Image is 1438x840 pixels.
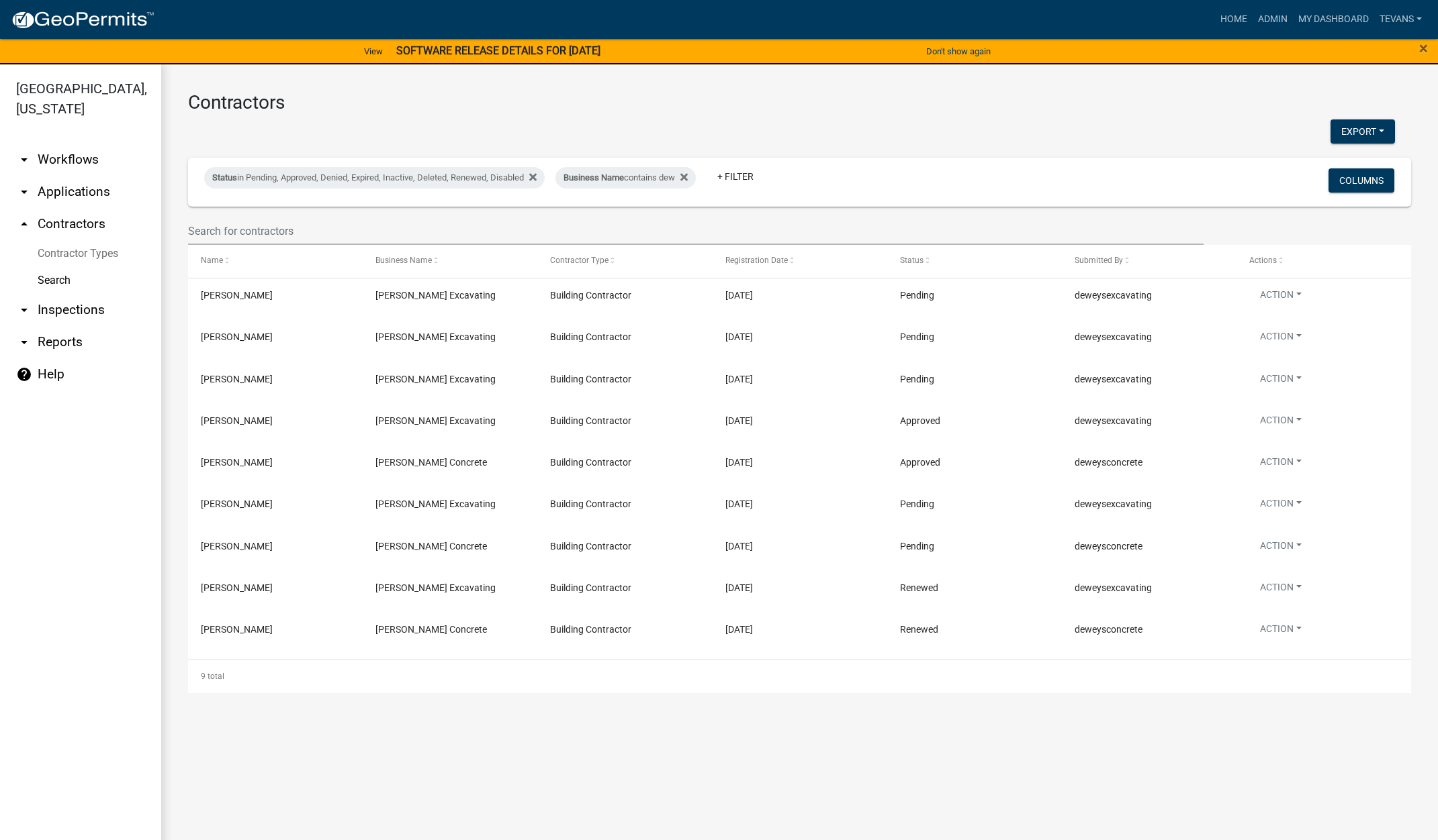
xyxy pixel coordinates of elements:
span: deweysexcavating [1075,331,1152,342]
a: Home [1215,7,1253,32]
span: Jessica Wilson [201,624,273,635]
span: Pending [900,331,934,342]
span: Jessica Wilson [201,541,273,552]
span: Jessica Wilson [201,457,273,468]
datatable-header-cell: Name [188,245,363,277]
span: Abby Kamps [201,331,273,342]
span: deweysexcavating [1075,582,1152,593]
span: deweysexcavating [1075,374,1152,384]
span: Building Contractor [550,498,631,509]
button: Action [1249,580,1312,600]
span: Building Contractor [550,624,631,635]
button: Action [1249,455,1312,474]
div: in Pending, Approved, Denied, Expired, Inactive, Deleted, Renewed, Disabled [204,167,545,189]
div: contains dew [555,167,696,189]
span: Approved [900,457,940,468]
div: 9 total [188,660,1411,693]
button: Action [1249,539,1312,558]
span: deweysexcavating [1075,415,1152,426]
span: Submitted By [1075,256,1123,265]
span: Dewey's Concrete [375,541,487,552]
span: Status [212,172,237,182]
span: Abby Kamps [201,582,273,593]
span: Abby Kamps [201,290,273,301]
strong: SOFTWARE RELEASE DETAILS FOR [DATE] [396,44,600,57]
span: Dewey's Excavating [375,498,496,509]
span: Status [900,256,924,265]
span: Dewey's Excavating [375,582,496,593]
button: Action [1249,496,1312,516]
button: Don't show again [921,40,996,62]
span: 04/03/2025 [725,374,753,384]
datatable-header-cell: Status [887,245,1062,277]
span: Building Contractor [550,541,631,552]
span: Abby Kamps [201,374,273,384]
span: Dewey's Excavating [375,290,496,301]
span: Dewey's Concrete [375,457,487,468]
a: View [359,40,388,62]
span: Dewey's Concrete [375,624,487,635]
span: × [1419,39,1428,58]
datatable-header-cell: Submitted By [1062,245,1237,277]
span: Renewed [900,582,938,593]
datatable-header-cell: Contractor Type [537,245,712,277]
span: Pending [900,290,934,301]
button: Columns [1329,168,1394,193]
span: Building Contractor [550,290,631,301]
i: arrow_drop_down [16,152,32,168]
span: Name [201,256,223,265]
i: arrow_drop_down [16,302,32,318]
span: Building Contractor [550,415,631,426]
span: Dewey's Excavating [375,415,496,426]
datatable-header-cell: Registration Date [712,245,887,277]
datatable-header-cell: Actions [1237,245,1411,277]
span: Actions [1249,256,1277,265]
button: Action [1249,372,1312,391]
button: Action [1249,622,1312,641]
span: 04/03/2025 [725,415,753,426]
button: Export [1331,119,1395,144]
span: Dewey's Excavating [375,331,496,342]
span: 12/23/2024 [725,498,753,509]
a: Admin [1253,7,1293,32]
span: deweysconcrete [1075,457,1142,468]
span: 12/23/2024 [725,457,753,468]
span: Approved [900,415,940,426]
span: 12/29/2022 [725,582,753,593]
span: Building Contractor [550,457,631,468]
button: Action [1249,413,1312,433]
span: Pending [900,374,934,384]
span: deweysconcrete [1075,624,1142,635]
datatable-header-cell: Business Name [363,245,537,277]
i: help [16,366,32,382]
span: Building Contractor [550,582,631,593]
span: 04/03/2025 [725,331,753,342]
span: 04/04/2025 [725,290,753,301]
i: arrow_drop_down [16,184,32,200]
span: deweysexcavating [1075,498,1152,509]
button: Action [1249,329,1312,349]
button: Close [1419,40,1428,56]
span: Business Name [375,256,432,265]
span: Abby Kamps [201,498,273,509]
span: Dewey's Excavating [375,374,496,384]
span: Building Contractor [550,374,631,384]
a: My Dashboard [1293,7,1374,32]
h3: Contractors [188,91,1411,114]
i: arrow_drop_up [16,216,32,232]
span: 12/01/2023 [725,541,753,552]
span: Business Name [564,172,624,182]
i: arrow_drop_down [16,334,32,350]
a: + Filter [707,164,764,189]
span: deweysexcavating [1075,290,1152,301]
span: Pending [900,498,934,509]
span: Renewed [900,624,938,635]
span: 12/29/2022 [725,624,753,635]
span: Registration Date [725,256,788,265]
span: Building Contractor [550,331,631,342]
span: Abby Kamps [201,415,273,426]
span: deweysconcrete [1075,541,1142,552]
span: Contractor Type [550,256,609,265]
input: Search for contractors [188,217,1204,245]
a: tevans [1374,7,1427,32]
